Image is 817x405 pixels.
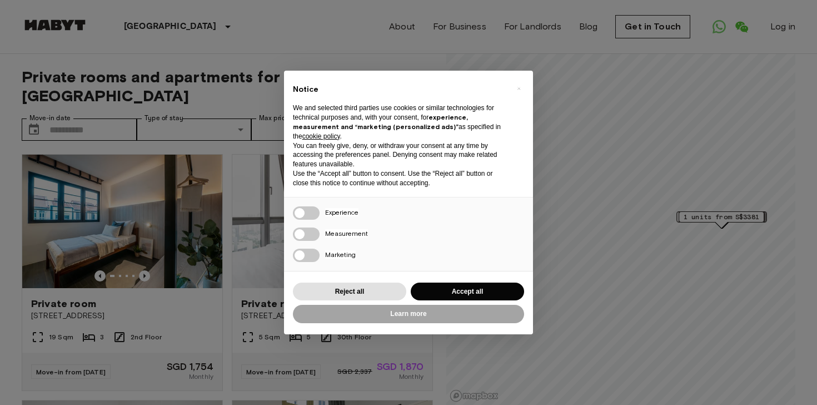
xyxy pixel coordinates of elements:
[293,305,524,323] button: Learn more
[325,208,358,216] span: Experience
[325,250,356,259] span: Marketing
[293,169,506,188] p: Use the “Accept all” button to consent. Use the “Reject all” button or close this notice to conti...
[293,103,506,141] p: We and selected third parties use cookies or similar technologies for technical purposes and, wit...
[302,132,340,140] a: cookie policy
[510,80,527,97] button: Close this notice
[293,283,406,301] button: Reject all
[411,283,524,301] button: Accept all
[293,84,506,95] h2: Notice
[293,141,506,169] p: You can freely give, deny, or withdraw your consent at any time by accessing the preferences pane...
[325,229,368,238] span: Measurement
[517,82,521,95] span: ×
[293,113,468,131] strong: experience, measurement and “marketing (personalized ads)”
